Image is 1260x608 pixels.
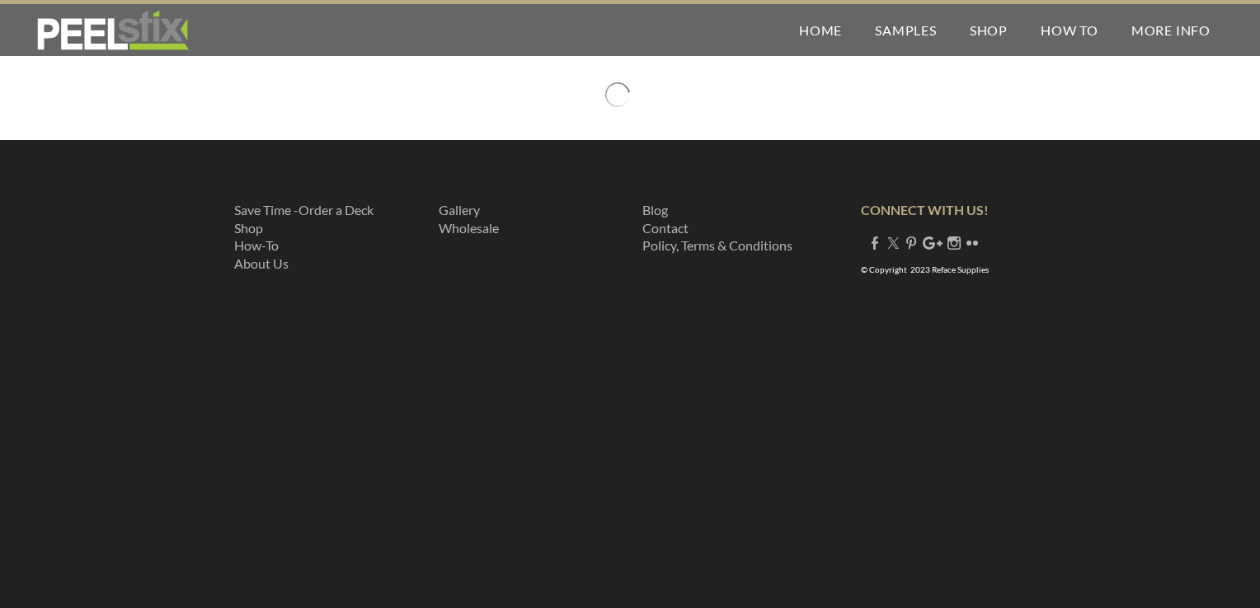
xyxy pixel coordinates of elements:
[642,237,792,253] a: Policy, Terms & Conditions
[858,4,953,56] a: Samples
[439,220,499,236] a: ​Wholesale
[966,235,979,250] a: Flickr
[783,4,858,56] a: Home
[868,235,882,250] a: Facebook
[905,235,918,250] a: Pinterest
[234,220,263,236] a: Shop
[642,220,689,236] a: Contact
[1024,4,1115,56] a: How To
[923,235,943,250] a: Plus
[947,235,961,250] a: Instagram
[33,10,192,51] img: REFACE SUPPLIES
[886,235,900,250] a: Twitter
[1115,4,1227,56] a: More Info
[234,255,289,271] a: About Us
[861,202,989,217] strong: CONNECT WITH US!
[234,237,279,253] a: How-To
[953,4,1024,56] a: Shop
[439,202,480,217] a: Gallery​
[861,264,989,274] font: © Copyright 2023 Reface Supplies
[234,202,374,217] a: Save Time -Order a Deck
[642,202,668,217] a: Blog
[439,202,499,236] font: ​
